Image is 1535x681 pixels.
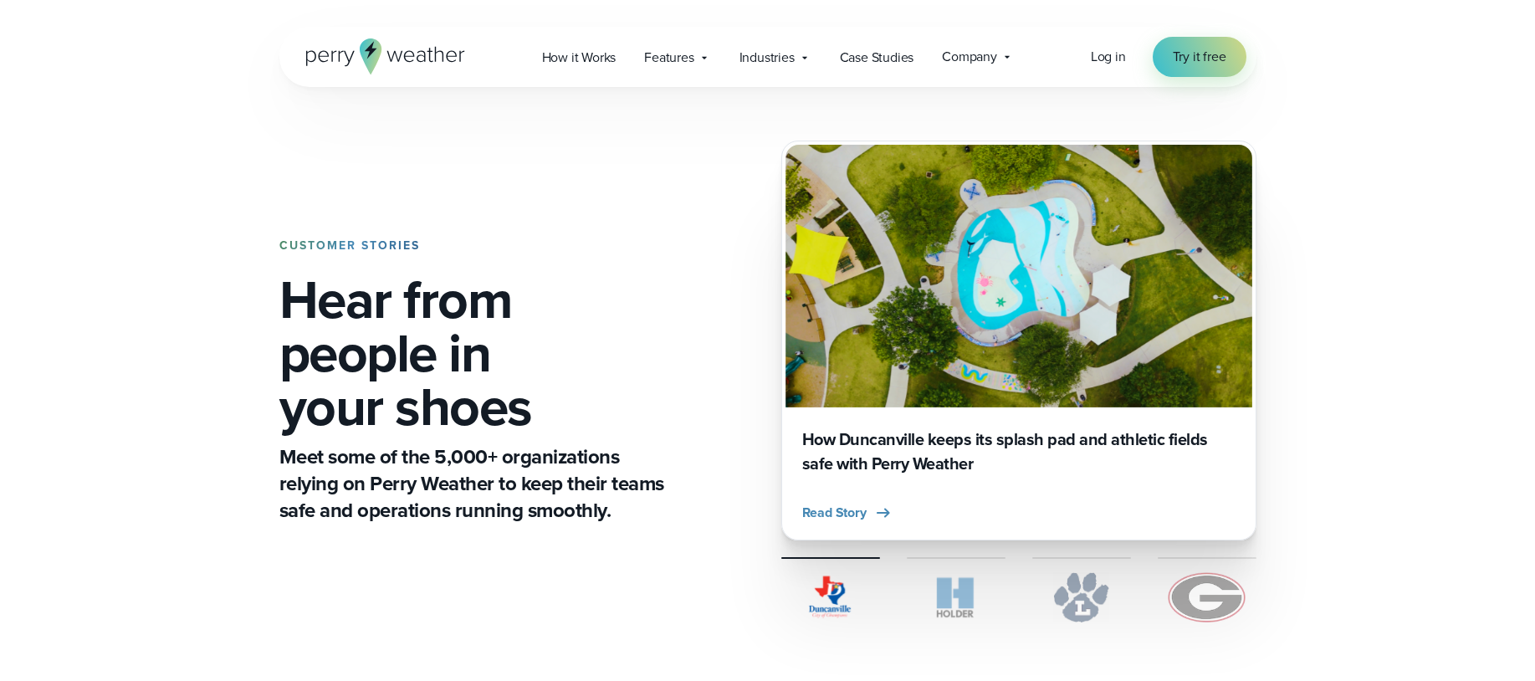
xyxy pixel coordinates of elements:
img: Holder.svg [907,572,1005,622]
h1: Hear from people in your shoes [279,273,671,433]
span: Case Studies [840,48,914,68]
span: Try it free [1173,47,1226,67]
span: Features [644,48,693,68]
img: Duncanville Splash Pad [785,145,1252,407]
div: 1 of 4 [781,141,1256,540]
a: Log in [1091,47,1126,67]
a: Duncanville Splash Pad How Duncanville keeps its splash pad and athletic fields safe with Perry W... [781,141,1256,540]
span: Company [942,47,997,67]
a: How it Works [528,40,631,74]
strong: CUSTOMER STORIES [279,237,420,254]
p: Meet some of the 5,000+ organizations relying on Perry Weather to keep their teams safe and opera... [279,443,671,524]
span: Log in [1091,47,1126,66]
a: Try it free [1153,37,1246,77]
div: slideshow [781,141,1256,540]
span: Read Story [802,503,867,523]
button: Read Story [802,503,893,523]
span: How it Works [542,48,617,68]
h3: How Duncanville keeps its splash pad and athletic fields safe with Perry Weather [802,428,1236,476]
img: City of Duncanville Logo [781,572,880,622]
a: Case Studies [826,40,929,74]
span: Industries [739,48,795,68]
